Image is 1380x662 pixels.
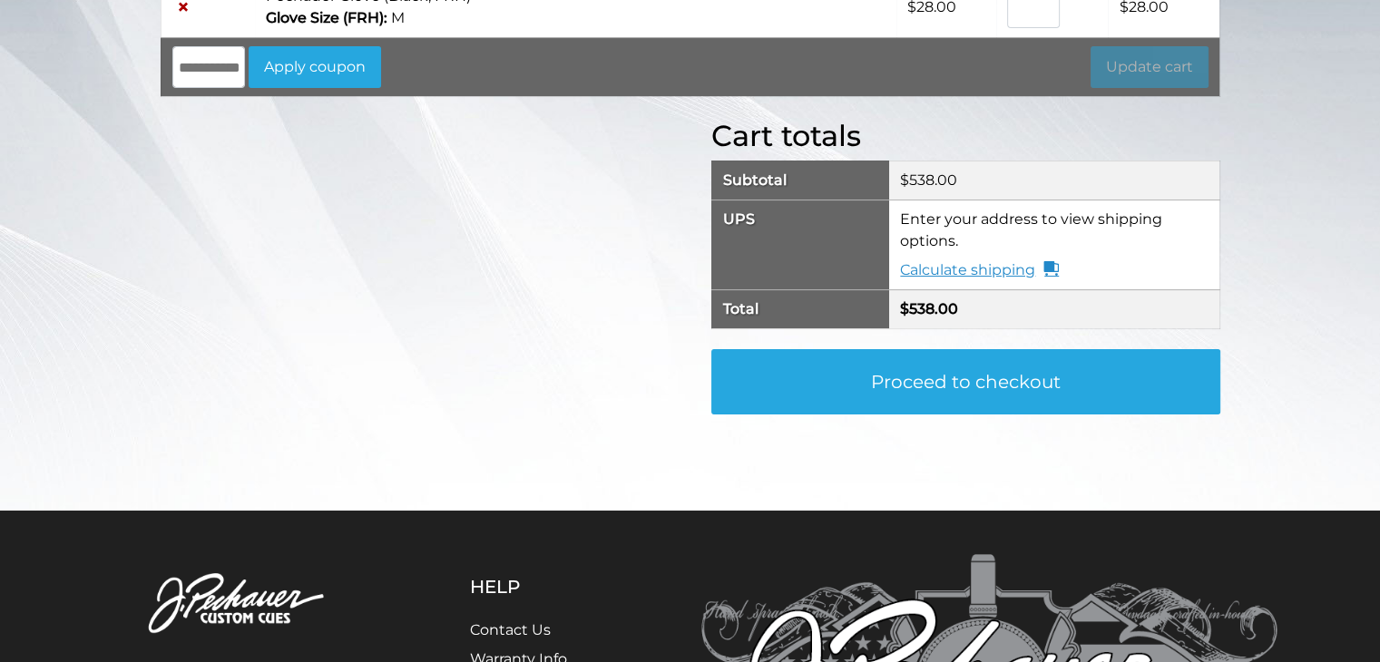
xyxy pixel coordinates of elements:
[711,349,1220,414] a: Proceed to checkout
[900,259,1059,281] a: Calculate shipping
[266,7,886,29] p: M
[900,171,957,189] bdi: 538.00
[711,161,889,200] th: Subtotal
[711,289,889,328] th: Total
[900,300,958,317] bdi: 538.00
[900,300,909,317] span: $
[711,200,889,289] th: UPS
[249,46,381,88] button: Apply coupon
[900,171,909,189] span: $
[711,119,1220,153] h2: Cart totals
[889,200,1219,289] td: Enter your address to view shipping options.
[470,621,551,638] a: Contact Us
[1091,46,1209,88] button: Update cart
[103,554,380,655] img: Pechauer Custom Cues
[266,7,387,29] dt: Glove Size (FRH):
[470,576,611,598] h5: Help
